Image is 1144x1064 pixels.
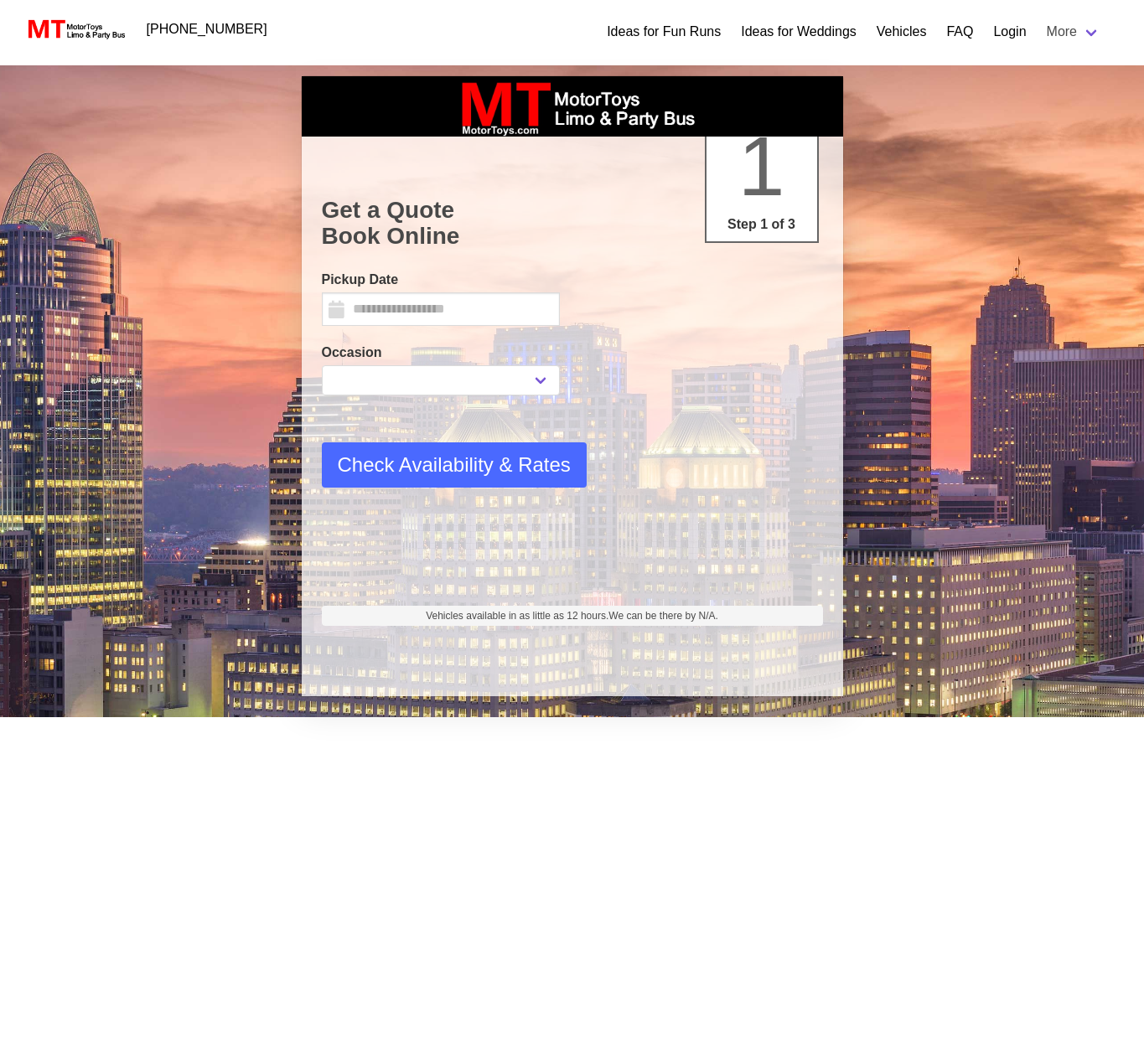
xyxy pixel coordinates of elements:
[23,18,127,41] img: MotorToys Logo
[877,22,927,42] a: Vehicles
[322,343,560,363] label: Occasion
[607,22,721,42] a: Ideas for Fun Runs
[946,22,973,42] a: FAQ
[713,214,810,235] p: Step 1 of 3
[1037,15,1110,49] a: More
[447,76,698,137] img: box_logo_brand.jpeg
[322,197,823,250] h1: Get a Quote Book Online
[741,22,857,42] a: Ideas for Weddings
[738,119,785,213] span: 1
[322,442,587,488] button: Check Availability & Rates
[608,610,718,622] span: We can be there by N/A.
[322,270,560,290] label: Pickup Date
[338,450,571,480] span: Check Availability & Rates
[426,608,718,623] span: Vehicles available in as little as 12 hours.
[993,22,1026,42] a: Login
[137,13,277,46] a: [PHONE_NUMBER]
